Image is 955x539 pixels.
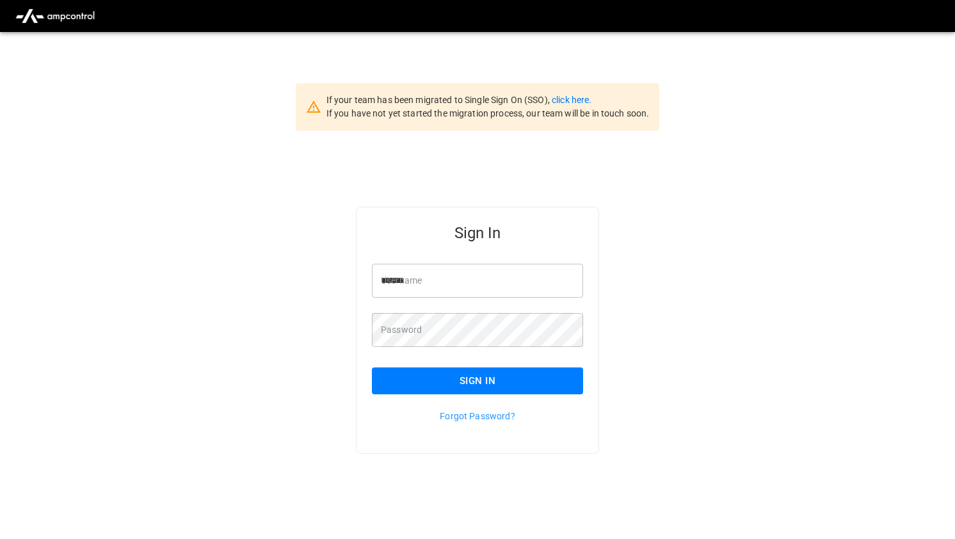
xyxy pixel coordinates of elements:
[326,108,650,118] span: If you have not yet started the migration process, our team will be in touch soon.
[372,410,583,422] p: Forgot Password?
[326,95,552,105] span: If your team has been migrated to Single Sign On (SSO),
[372,223,583,243] h5: Sign In
[372,367,583,394] button: Sign In
[552,95,591,105] a: click here.
[10,4,100,28] img: ampcontrol.io logo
